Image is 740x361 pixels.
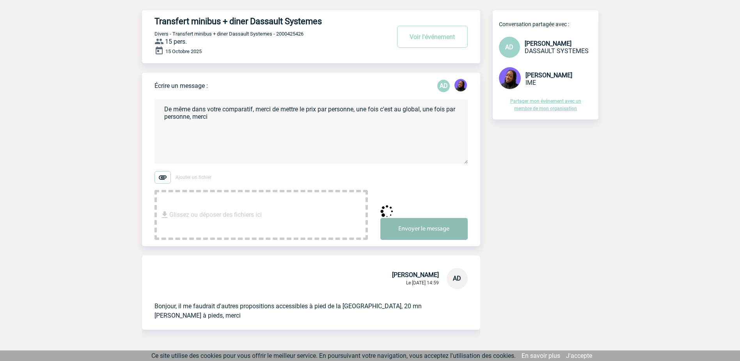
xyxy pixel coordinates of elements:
span: Ajouter un fichier [176,175,211,180]
img: 131349-0.png [454,79,467,91]
span: [PERSON_NAME] [392,271,439,279]
span: 15 pers. [165,38,187,45]
a: J'accepte [566,352,592,359]
button: Envoyer le message [380,218,468,240]
a: Partager mon événement avec un membre de mon organisation [510,98,581,111]
div: Anne-Catherine DELECROIX [437,80,450,92]
span: AD [453,275,461,282]
span: IME [525,79,536,86]
span: Le [DATE] 14:59 [406,280,439,286]
div: Tabaski THIAM [454,79,467,93]
button: Voir l'événement [397,26,468,48]
p: Écrire un message : [154,82,208,89]
span: AD [505,43,513,51]
span: [PERSON_NAME] [525,40,571,47]
span: DASSAULT SYSTEMES [525,47,589,55]
h4: Transfert minibus + diner Dassault Systemes [154,16,367,26]
span: 15 Octobre 2025 [165,48,202,54]
img: 131349-0.png [499,67,521,89]
p: Conversation partagée avec : [499,21,598,27]
span: Divers - Transfert minibus + diner Dassault Systemes - 2000425426 [154,31,303,37]
p: Bonjour, il me faudrait d'autres propositions accessibles à pied de la [GEOGRAPHIC_DATA], 20 mn [... [154,289,446,320]
p: AD [437,80,450,92]
span: Glissez ou déposer des fichiers ici [169,195,262,234]
a: En savoir plus [522,352,560,359]
img: file_download.svg [160,210,169,220]
span: Ce site utilise des cookies pour vous offrir le meilleur service. En poursuivant votre navigation... [151,352,516,359]
span: [PERSON_NAME] [525,71,572,79]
